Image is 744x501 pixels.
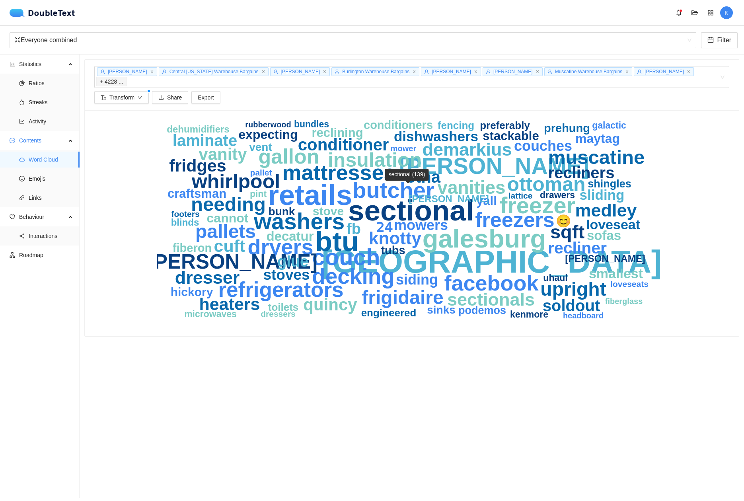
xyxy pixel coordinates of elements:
[19,133,66,148] span: Contents
[100,77,123,86] span: + 4228 ...
[150,70,154,74] span: close
[348,194,474,226] text: sectional
[548,146,645,168] text: muscatine
[412,70,416,74] span: close
[347,220,361,237] text: fb
[29,152,73,168] span: Word Cloud
[396,271,438,288] text: siding
[10,9,75,17] div: DoubleText
[218,278,343,301] text: refrigerators
[673,10,685,16] span: bell
[376,220,393,235] text: 𝟤𝟦
[282,160,395,184] text: mattresses
[10,252,15,258] span: apartment
[645,69,684,74] span: [PERSON_NAME]
[266,229,314,244] text: decatur
[508,191,533,200] text: lattice
[261,70,265,74] span: close
[277,253,308,270] text: glue
[207,211,249,225] text: cannot
[575,200,637,220] text: medley
[19,209,66,225] span: Behaviour
[29,75,73,91] span: Ratios
[312,264,395,289] text: decking
[10,9,75,17] a: logoDoubleText
[100,69,105,74] span: user
[543,297,600,314] text: soldout
[323,70,327,74] span: close
[423,224,546,253] text: galesburg
[195,221,256,242] text: pallets
[475,208,554,231] text: freezers
[507,173,585,195] text: ottoman
[238,127,298,142] text: expecting
[335,69,339,74] span: user
[369,228,422,248] text: knotty
[152,91,188,104] button: uploadShare
[438,119,474,131] text: fencing
[169,156,226,175] text: fridges
[171,217,199,228] text: blinds
[191,170,280,193] text: whirlpool
[548,164,615,181] text: recliners
[19,195,25,201] span: link
[29,190,73,206] span: Links
[688,6,701,19] button: folder-open
[725,6,728,19] span: K
[294,119,329,129] text: bundles
[303,295,357,314] text: quincy
[29,94,73,110] span: Streaks
[361,307,417,319] text: engineered
[249,141,272,153] text: vent
[167,187,226,201] text: craftsman
[29,228,73,244] span: Interactions
[263,267,310,283] text: stoves
[10,9,28,17] img: logo
[486,69,491,74] span: user
[19,247,73,263] span: Roadmap
[175,267,240,288] text: dresser
[381,244,405,257] text: tubs
[437,177,505,198] text: vanities
[199,294,260,314] text: heaters
[315,226,359,257] text: btu
[432,69,471,74] span: [PERSON_NAME]
[592,120,626,131] text: galactic
[312,244,380,270] text: couch
[158,95,164,101] span: upload
[198,93,214,102] span: Export
[268,301,299,313] text: toilets
[588,178,631,190] text: shingles
[258,145,319,168] text: gallon
[328,149,422,171] text: insulation
[19,119,25,124] span: line-chart
[269,205,295,218] text: bunk
[589,266,643,281] text: smallest
[514,138,572,154] text: couches
[587,228,621,243] text: sofas
[10,61,15,67] span: bar-chart
[536,70,539,74] span: close
[406,168,441,186] text: etna
[96,77,127,86] span: + 4228 ...
[493,69,533,74] span: [PERSON_NAME]
[191,193,266,215] text: needing
[250,168,272,177] text: pallet
[171,209,199,218] text: footers
[109,93,134,102] span: Transform
[14,37,21,43] span: fullscreen-exit
[268,179,352,211] text: retails
[575,131,620,146] text: maytag
[19,176,25,181] span: smile
[14,33,684,48] div: Everyone combined
[353,177,434,203] text: butcher
[101,95,106,101] span: font-size
[199,145,247,164] text: vanity
[510,309,548,320] text: kenmore
[312,126,363,140] text: reclining
[342,69,409,74] span: Burlington Warehouse Bargains
[19,56,66,72] span: Statistics
[483,129,539,143] text: stackable
[586,217,640,232] text: loveseat
[214,236,245,255] text: cuft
